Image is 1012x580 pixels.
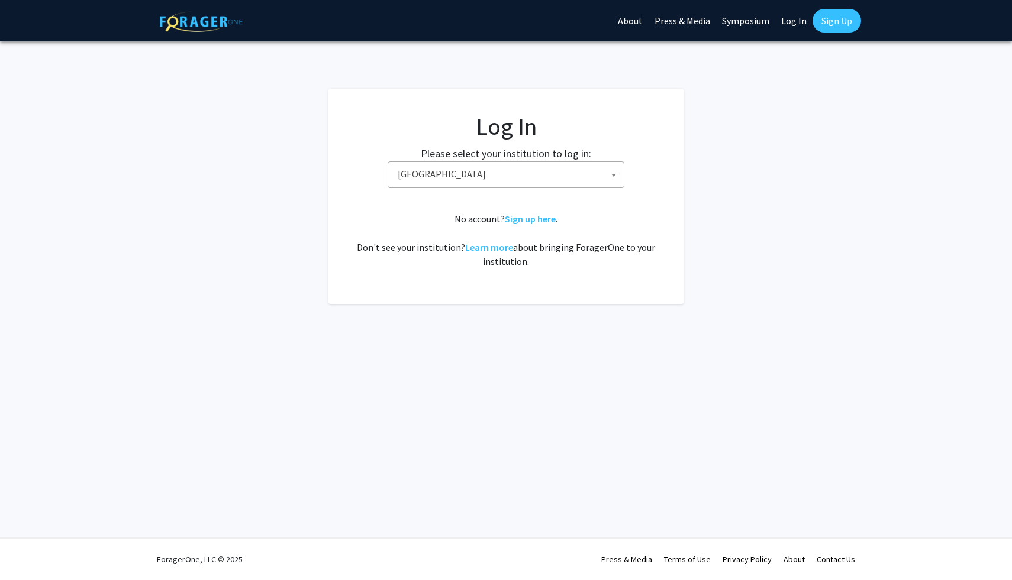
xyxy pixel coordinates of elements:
[157,539,243,580] div: ForagerOne, LLC © 2025
[817,554,855,565] a: Contact Us
[421,145,591,161] label: Please select your institution to log in:
[393,162,624,186] span: Emory University
[505,213,556,225] a: Sign up here
[160,11,243,32] img: ForagerOne Logo
[813,9,861,33] a: Sign Up
[601,554,652,565] a: Press & Media
[465,241,513,253] a: Learn more about bringing ForagerOne to your institution
[388,161,624,188] span: Emory University
[784,554,805,565] a: About
[352,112,660,141] h1: Log In
[664,554,711,565] a: Terms of Use
[723,554,772,565] a: Privacy Policy
[352,212,660,268] div: No account? . Don't see your institution? about bringing ForagerOne to your institution.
